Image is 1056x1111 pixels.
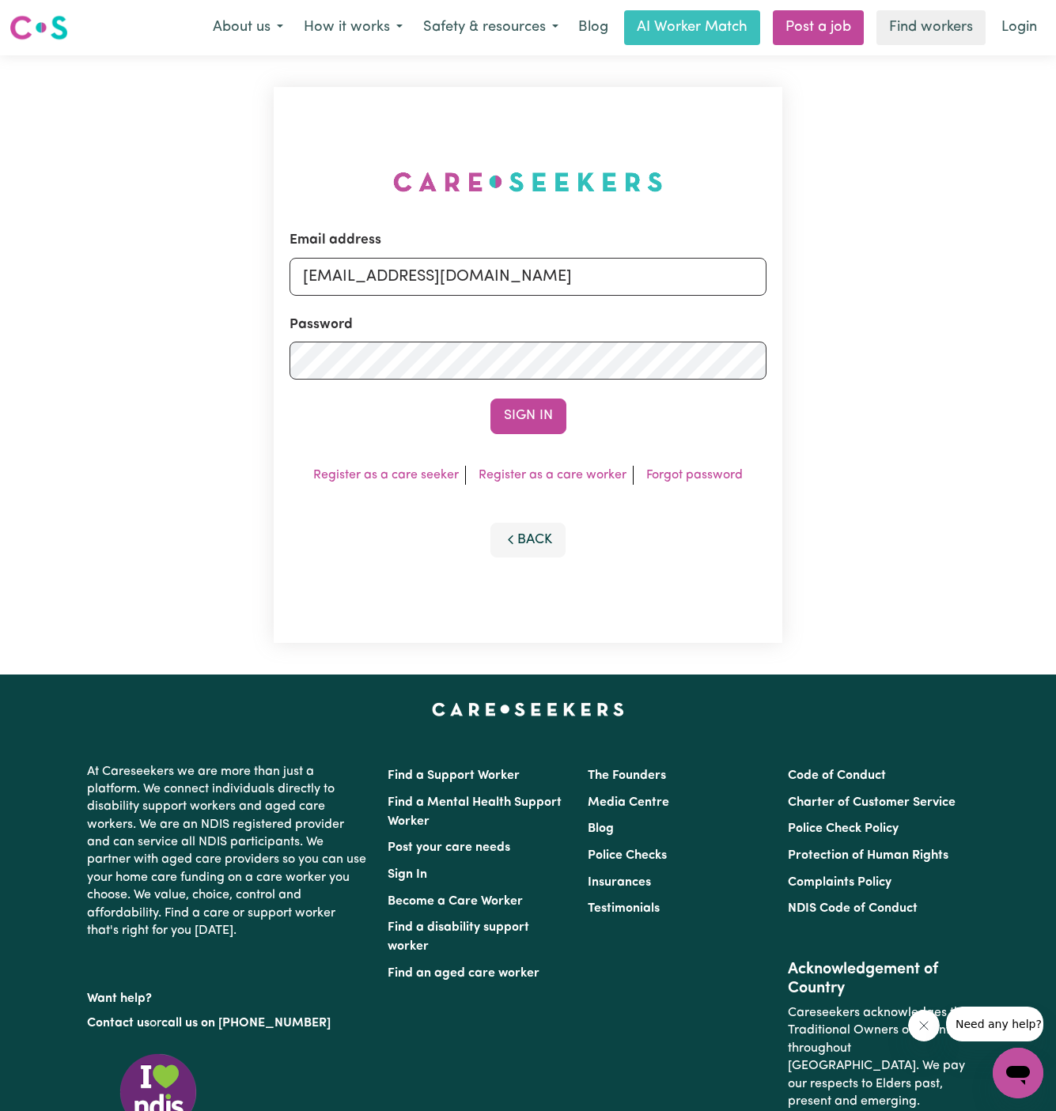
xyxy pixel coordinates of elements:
a: Police Checks [588,849,667,862]
a: AI Worker Match [624,10,760,45]
a: The Founders [588,769,666,782]
a: Code of Conduct [788,769,886,782]
a: Register as a care seeker [313,469,459,482]
a: Register as a care worker [479,469,626,482]
a: Blog [569,10,618,45]
iframe: Message from company [946,1007,1043,1041]
p: or [87,1008,369,1038]
img: Careseekers logo [9,13,68,42]
iframe: Button to launch messaging window [993,1048,1043,1098]
label: Password [290,315,353,335]
p: At Careseekers we are more than just a platform. We connect individuals directly to disability su... [87,757,369,947]
a: Charter of Customer Service [788,796,956,809]
a: Become a Care Worker [388,895,523,908]
button: Safety & resources [413,11,569,44]
button: How it works [293,11,413,44]
a: Protection of Human Rights [788,849,948,862]
a: Find a disability support worker [388,921,529,953]
button: About us [202,11,293,44]
a: Find a Support Worker [388,769,520,782]
a: Blog [588,822,614,835]
button: Back [490,523,566,557]
a: Find a Mental Health Support Worker [388,796,562,828]
a: Post a job [773,10,864,45]
a: Post your care needs [388,841,510,854]
p: Want help? [87,984,369,1007]
a: Find workers [876,10,986,45]
a: Find an aged care worker [388,967,539,980]
a: Complaints Policy [788,876,891,889]
a: Forgot password [646,469,743,482]
input: Email address [290,258,767,296]
a: Media Centre [588,796,669,809]
a: NDIS Code of Conduct [788,902,918,915]
a: Contact us [87,1017,150,1030]
a: Sign In [388,868,427,881]
a: Testimonials [588,902,660,915]
h2: Acknowledgement of Country [788,960,969,998]
a: Careseekers home page [432,703,624,716]
a: call us on [PHONE_NUMBER] [161,1017,331,1030]
a: Police Check Policy [788,822,899,835]
a: Careseekers logo [9,9,68,46]
button: Sign In [490,399,566,433]
label: Email address [290,230,381,251]
iframe: Close message [908,1010,940,1041]
a: Login [992,10,1047,45]
a: Insurances [588,876,651,889]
